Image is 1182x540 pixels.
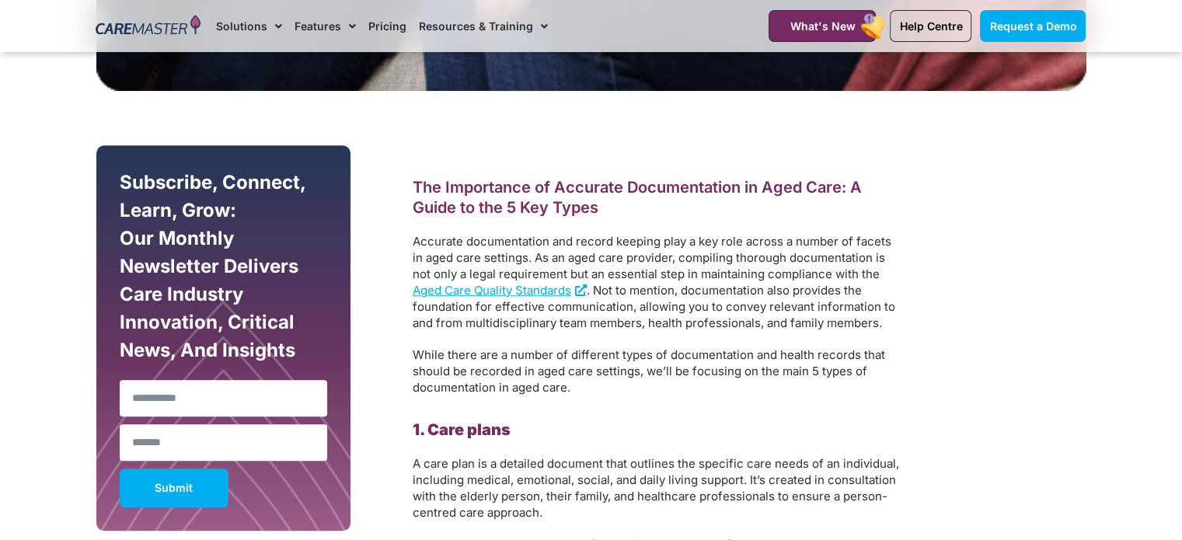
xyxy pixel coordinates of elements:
[413,283,571,298] span: Aged Care Quality Standards
[96,15,200,38] img: CareMaster Logo
[413,456,899,520] span: A care plan is a detailed document that outlines the specific care needs of an individual, includ...
[413,283,587,298] a: Aged Care Quality Standards
[890,10,971,42] a: Help Centre
[413,177,902,218] h2: The Importance of Accurate Documentation in Aged Care: A Guide to the 5 Key Types
[790,19,855,33] span: What's New
[899,19,962,33] span: Help Centre
[413,234,891,281] span: Accurate documentation and record keeping play a key role across a number of facets in aged care ...
[989,19,1076,33] span: Request a Demo
[116,169,332,372] div: Subscribe, Connect, Learn, Grow: Our Monthly Newsletter Delivers Care Industry Innovation, Critic...
[413,347,885,395] span: While there are a number of different types of documentation and health records that should be re...
[413,283,895,330] span: . Not to mention, documentation also provides the foundation for effective communication, allowin...
[413,420,511,439] b: 1. Care plans
[980,10,1086,42] a: Request a Demo
[769,10,876,42] a: What's New
[155,484,193,492] span: Submit
[120,469,228,507] button: Submit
